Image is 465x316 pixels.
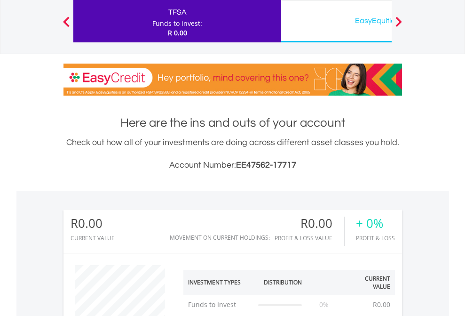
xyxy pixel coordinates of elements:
[356,217,395,230] div: + 0%
[307,295,342,314] td: 0%
[71,235,115,241] div: CURRENT VALUE
[63,114,402,131] h1: Here are the ins and outs of your account
[63,64,402,96] img: EasyCredit Promotion Banner
[368,295,395,314] td: R0.00
[275,235,344,241] div: Profit & Loss Value
[57,21,76,31] button: Previous
[63,136,402,172] div: Check out how all of your investments are doing across different asset classes you hold.
[63,159,402,172] h3: Account Number:
[356,235,395,241] div: Profit & Loss
[152,19,202,28] div: Funds to invest:
[183,295,254,314] td: Funds to Invest
[342,270,395,295] th: Current Value
[275,217,344,230] div: R0.00
[79,6,276,19] div: TFSA
[168,28,187,37] span: R 0.00
[170,235,270,241] div: Movement on Current Holdings:
[71,217,115,230] div: R0.00
[236,161,296,170] span: EE47562-17717
[389,21,408,31] button: Next
[264,278,302,286] div: Distribution
[183,270,254,295] th: Investment Types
